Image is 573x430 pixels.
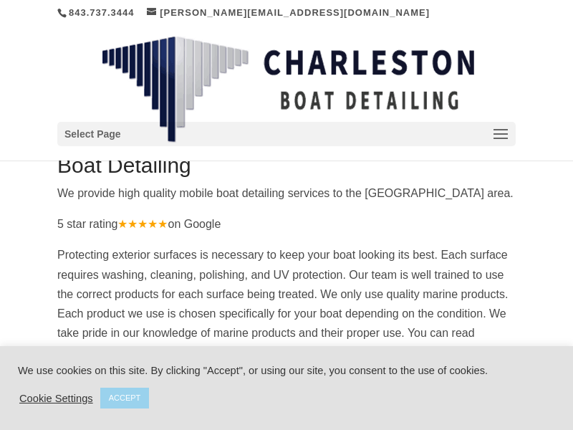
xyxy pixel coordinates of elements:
[57,155,516,183] h1: Boat Detailing
[168,218,221,230] span: on Google
[102,36,474,143] img: Charleston Boat Detailing
[117,218,168,230] span: ★★★★★
[69,7,135,18] a: 843.737.3444
[18,364,555,377] div: We use cookies on this site. By clicking "Accept", or using our site, you consent to the use of c...
[100,388,150,408] a: ACCEPT
[57,218,168,230] span: 5 star rating
[19,392,93,405] a: Cookie Settings
[57,183,516,214] p: We provide high quality mobile boat detailing services to the [GEOGRAPHIC_DATA] area.
[64,126,121,143] span: Select Page
[147,7,430,18] a: [PERSON_NAME][EMAIL_ADDRESS][DOMAIN_NAME]
[57,245,516,421] p: Protecting exterior surfaces is necessary to keep your boat looking its best. Each surface requir...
